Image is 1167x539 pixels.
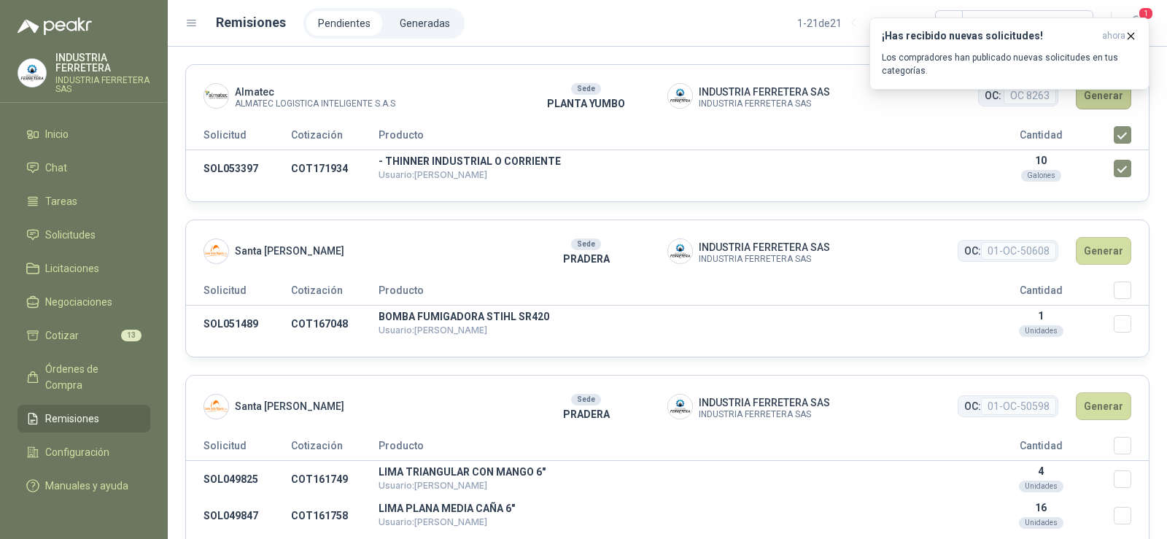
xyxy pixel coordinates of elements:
span: Usuario: [PERSON_NAME] [379,325,487,336]
img: Company Logo [204,395,228,419]
p: 10 [968,155,1114,166]
span: ALMATEC LOGISTICA INTELIGENTE S.A.S [235,100,395,108]
span: Negociaciones [45,294,112,310]
span: Chat [45,160,67,176]
p: PLANTA YUMBO [505,96,667,112]
img: Company Logo [668,84,692,108]
img: Company Logo [18,59,46,87]
p: PRADERA [505,251,667,267]
img: Company Logo [204,239,228,263]
img: Company Logo [668,239,692,263]
img: Company Logo [668,395,692,419]
a: Generadas [388,11,462,36]
th: Seleccionar/deseleccionar [1114,437,1149,461]
td: Seleccionar/deseleccionar [1114,306,1149,343]
th: Seleccionar/deseleccionar [1114,126,1149,150]
p: 1 [968,310,1114,322]
a: Chat [18,154,150,182]
span: OC: [964,243,981,259]
span: Usuario: [PERSON_NAME] [379,516,487,527]
div: Unidades [1019,325,1063,337]
a: Licitaciones [18,255,150,282]
th: Seleccionar/deseleccionar [1114,282,1149,306]
a: Inicio [18,120,150,148]
span: Órdenes de Compra [45,361,136,393]
a: Solicitudes [18,221,150,249]
a: Negociaciones [18,288,150,316]
div: Sede [571,394,601,406]
th: Cantidad [968,282,1114,306]
span: INDUSTRIA FERRETERA SAS [699,395,830,411]
span: Santa [PERSON_NAME] [235,243,344,259]
button: Generar [1076,392,1131,420]
a: Configuración [18,438,150,466]
span: Almatec [235,84,395,100]
img: Company Logo [204,84,228,108]
p: LIMA PLANA MEDIA CAÑA 6" [379,503,968,513]
button: 1 [1123,10,1149,36]
td: SOL051489 [186,306,291,343]
th: Solicitud [186,126,291,150]
p: PRADERA [505,406,667,422]
th: Cantidad [968,437,1114,461]
th: Solicitud [186,437,291,461]
button: Generar [1076,237,1131,265]
span: 13 [121,330,141,341]
p: 4 [968,465,1114,477]
img: Logo peakr [18,18,92,35]
span: Configuración [45,444,109,460]
button: ¡Has recibido nuevas solicitudes!ahora Los compradores han publicado nuevas solicitudes en tus ca... [869,18,1149,90]
a: Tareas [18,187,150,215]
th: Cotización [291,282,379,306]
span: INDUSTRIA FERRETERA SAS [699,255,830,263]
span: Solicitudes [45,227,96,243]
span: Santa [PERSON_NAME] [235,398,344,414]
span: INDUSTRIA FERRETERA SAS [699,411,830,419]
th: Producto [379,437,968,461]
td: SOL053397 [186,150,291,187]
span: Inicio [45,126,69,142]
p: - THINNER INDUSTRIAL O CORRIENTE [379,156,968,166]
th: Producto [379,126,968,150]
span: 01-OC-50598 [981,398,1056,415]
span: ahora [1102,30,1125,42]
div: Sede [571,239,601,250]
span: INDUSTRIA FERRETERA SAS [699,84,830,100]
h3: ¡Has recibido nuevas solicitudes! [882,30,1096,42]
span: 01-OC-50608 [981,242,1056,260]
td: Seleccionar/deseleccionar [1114,461,1149,498]
th: Cotización [291,437,379,461]
span: Usuario: [PERSON_NAME] [379,480,487,491]
th: Cantidad [968,126,1114,150]
p: LIMA TRIANGULAR CON MANGO 6" [379,467,968,477]
span: Manuales y ayuda [45,478,128,494]
span: 1 [1138,7,1154,20]
td: Seleccionar/deseleccionar [1114,497,1149,534]
th: Producto [379,282,968,306]
a: Pendientes [306,11,382,36]
span: INDUSTRIA FERRETERA SAS [699,100,830,108]
span: Licitaciones [45,260,99,276]
td: SOL049847 [186,497,291,534]
h1: Remisiones [216,12,286,33]
span: OC: [964,398,981,414]
span: Tareas [45,193,77,209]
p: BOMBA FUMIGADORA STIHL SR420 [379,311,968,322]
div: Galones [1021,170,1061,182]
p: INDUSTRIA FERRETERA SAS [55,76,150,93]
span: Remisiones [45,411,99,427]
a: Cotizar13 [18,322,150,349]
a: Órdenes de Compra [18,355,150,399]
p: 16 [968,502,1114,513]
td: Seleccionar/deseleccionar [1114,150,1149,187]
span: Usuario: [PERSON_NAME] [379,169,487,180]
td: COT161749 [291,461,379,498]
a: Remisiones [18,405,150,433]
span: INDUSTRIA FERRETERA SAS [699,239,830,255]
span: Cotizar [45,327,79,344]
td: COT167048 [291,306,379,343]
div: Unidades [1019,481,1063,492]
td: COT161758 [291,497,379,534]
